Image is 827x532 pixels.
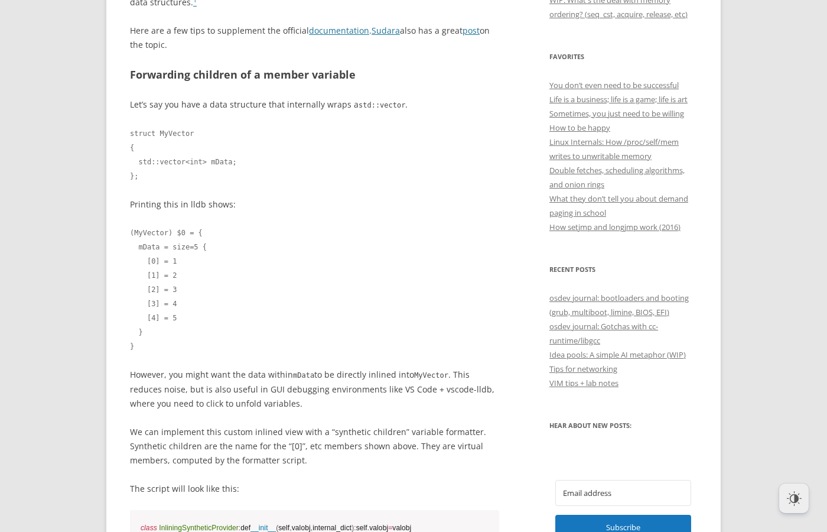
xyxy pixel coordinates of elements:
code: MyVector [414,371,448,379]
span: : [354,524,356,532]
span: = [388,524,392,532]
span: InliningSyntheticProvider [159,524,239,532]
span: ( [276,524,278,532]
h3: Hear about new posts: [549,419,697,433]
code: std::vector [359,101,405,109]
a: Sudara [372,25,400,36]
p: Here are a few tips to supplement the official . also has a great on the topic. [130,24,499,52]
a: osdev journal: Gotchas with cc-runtime/libgcc [549,321,658,346]
span: : [239,524,240,532]
span: . [367,524,369,532]
a: Linux Internals: How /proc/self/mem writes to unwritable memory [549,137,679,161]
a: Idea pools: A simple AI metaphor (WIP) [549,349,686,360]
span: class [141,524,157,532]
a: osdev journal: bootloaders and booting (grub, multiboot, limine, BIOS, EFI) [549,293,689,317]
h2: Forwarding children of a member variable [130,66,499,83]
a: VIM tips + lab notes [549,378,618,388]
input: Email address [555,480,691,506]
a: What they don’t tell you about demand paging in school [549,193,688,218]
a: You don’t even need to be successful [549,80,679,90]
a: documentation [309,25,369,36]
p: However, you might want the data within to be directly inlined into . This reduces noise, but is ... [130,368,499,411]
span: , [311,524,312,532]
p: Let’s say you have a data structure that internally wraps a . [130,98,499,112]
code: (MyVector) $0 = { mData = size=5 { [0] = 1 [1] = 2 [2] = 3 [3] = 4 [4] = 5 } } [130,226,499,353]
p: We can implement this custom inlined view with a “synthetic children” variable formatter. Synthet... [130,425,499,468]
span: __init__ [250,524,276,532]
p: The script will look like this: [130,482,499,496]
a: How setjmp and longjmp work (2016) [549,222,681,232]
code: struct MyVector { std::vector<int> mData; }; [130,126,499,183]
a: Double fetches, scheduling algorithms, and onion rings [549,165,685,190]
a: How to be happy [549,122,610,133]
span: , [289,524,291,532]
code: mData [293,371,314,379]
h3: Recent Posts [549,262,697,277]
a: Tips for networking [549,364,617,374]
p: Printing this in lldb shows: [130,197,499,212]
a: Life is a business; life is a game; life is art [549,94,688,105]
a: Sometimes, you just need to be willing [549,108,684,119]
a: post [463,25,480,36]
span: ) [351,524,354,532]
h3: Favorites [549,50,697,64]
